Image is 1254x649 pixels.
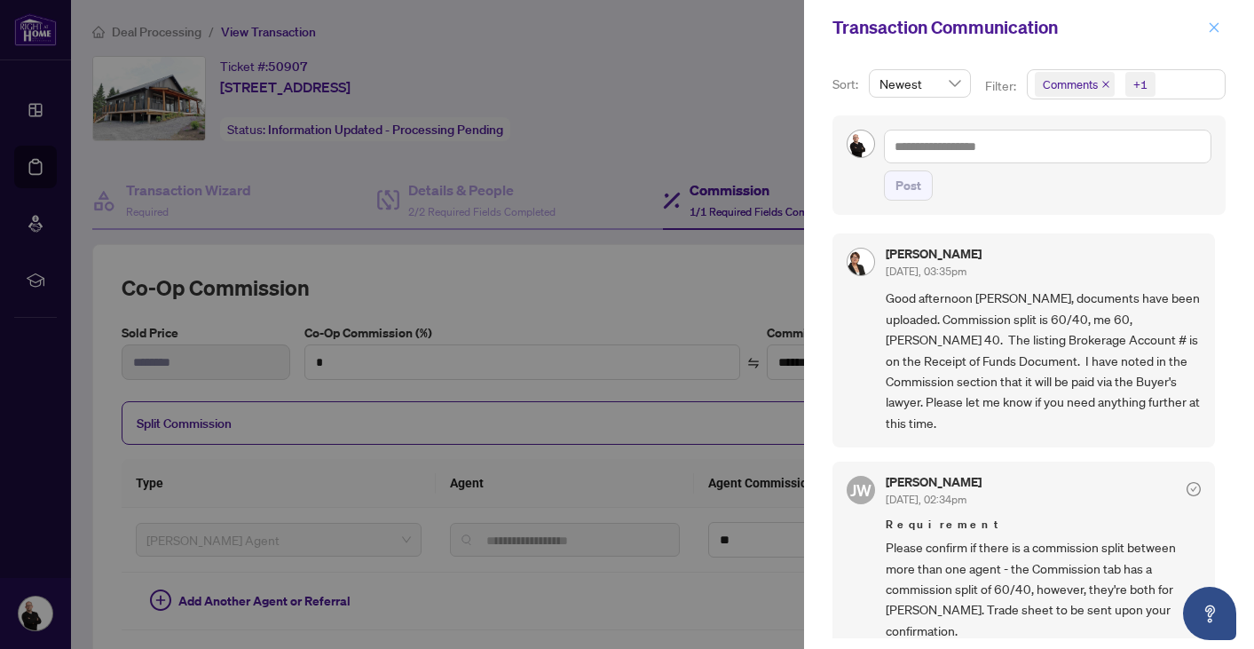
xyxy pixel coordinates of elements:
span: Comments [1035,72,1115,97]
button: Open asap [1183,587,1236,640]
h5: [PERSON_NAME] [886,248,982,260]
img: Profile Icon [848,249,874,275]
span: JW [850,478,871,503]
span: Newest [879,70,960,97]
p: Sort: [832,75,862,94]
p: Filter: [985,76,1019,96]
span: [DATE], 02:34pm [886,493,966,506]
div: Transaction Communication [832,14,1203,41]
span: Comments [1043,75,1098,93]
span: close [1101,80,1110,89]
img: Profile Icon [848,131,874,157]
div: +1 [1133,75,1148,93]
button: Post [884,170,933,201]
h5: [PERSON_NAME] [886,476,982,488]
span: Requirement [886,516,1201,534]
span: [DATE], 03:35pm [886,265,966,278]
span: close [1208,21,1220,34]
span: check-circle [1187,482,1201,496]
span: Please confirm if there is a commission split between more than one agent - the Commission tab ha... [886,537,1201,641]
span: Good afternoon [PERSON_NAME], documents have been uploaded. Commission split is 60/40, me 60, [PE... [886,288,1201,433]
